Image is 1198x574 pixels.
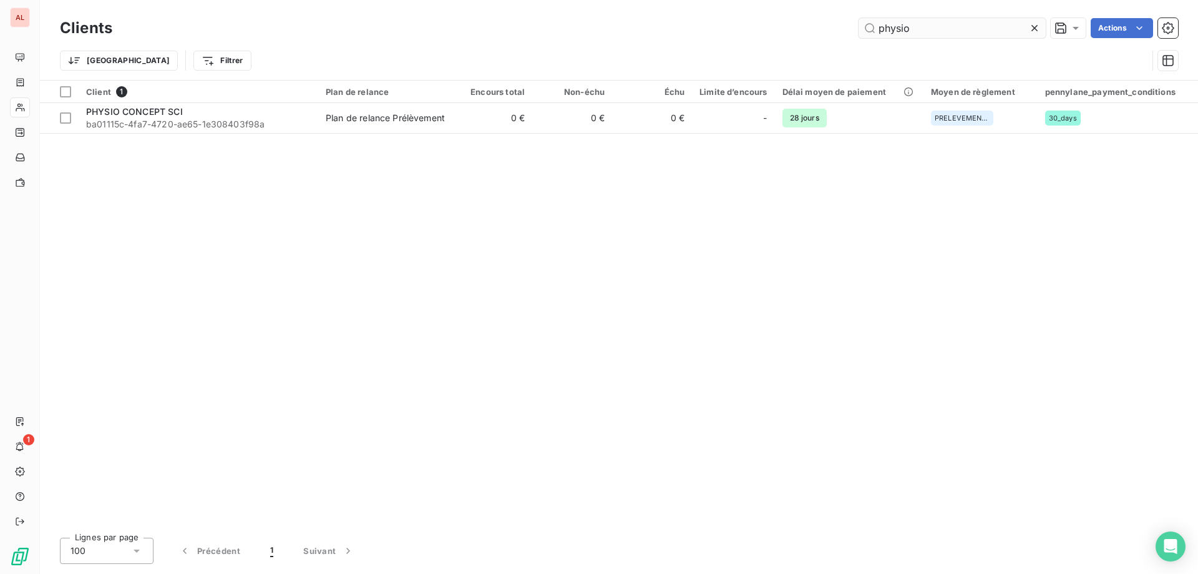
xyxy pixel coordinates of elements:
[163,538,255,564] button: Précédent
[116,86,127,97] span: 1
[86,106,183,117] span: PHYSIO CONCEPT SCI
[460,87,525,97] div: Encours total
[255,538,288,564] button: 1
[60,17,112,39] h3: Clients
[935,114,990,122] span: PRELEVEMENTS
[10,547,30,567] img: Logo LeanPay
[859,18,1046,38] input: Rechercher
[23,434,34,445] span: 1
[326,112,445,124] div: Plan de relance Prélèvement
[699,87,767,97] div: Limite d’encours
[60,51,178,71] button: [GEOGRAPHIC_DATA]
[782,109,827,127] span: 28 jours
[620,87,684,97] div: Échu
[1156,532,1186,562] div: Open Intercom Messenger
[763,112,767,124] span: -
[532,103,612,133] td: 0 €
[71,545,85,557] span: 100
[612,103,692,133] td: 0 €
[193,51,251,71] button: Filtrer
[288,538,369,564] button: Suivant
[86,118,311,131] span: ba01115c-4fa7-4720-ae65-1e308403f98a
[270,545,273,557] span: 1
[1091,18,1153,38] button: Actions
[86,87,111,97] span: Client
[782,87,916,97] div: Délai moyen de paiement
[1045,87,1191,97] div: pennylane_payment_conditions
[452,103,532,133] td: 0 €
[326,87,445,97] div: Plan de relance
[540,87,605,97] div: Non-échu
[1049,114,1077,122] span: 30_days
[10,7,30,27] div: AL
[931,87,1030,97] div: Moyen de règlement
